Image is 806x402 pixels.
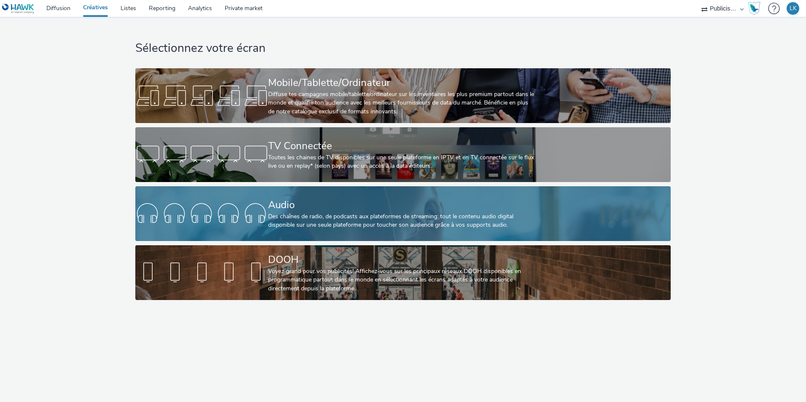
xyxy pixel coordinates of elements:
[748,2,760,15] img: Hawk Academy
[268,90,534,116] div: Diffuse tes campagnes mobile/tablette/ordinateur sur les inventaires les plus premium partout dan...
[268,252,534,267] div: DOOH
[268,139,534,153] div: TV Connectée
[2,3,35,14] img: undefined Logo
[268,212,534,230] div: Des chaînes de radio, de podcasts aux plateformes de streaming: tout le contenu audio digital dis...
[135,40,671,56] h1: Sélectionnez votre écran
[135,68,671,123] a: Mobile/Tablette/OrdinateurDiffuse tes campagnes mobile/tablette/ordinateur sur les inventaires le...
[135,186,671,241] a: AudioDes chaînes de radio, de podcasts aux plateformes de streaming: tout le contenu audio digita...
[748,2,764,15] a: Hawk Academy
[135,127,671,182] a: TV ConnectéeToutes les chaines de TV disponibles sur une seule plateforme en IPTV et en TV connec...
[268,267,534,293] div: Voyez grand pour vos publicités! Affichez-vous sur les principaux réseaux DOOH disponibles en pro...
[268,198,534,212] div: Audio
[135,245,671,300] a: DOOHVoyez grand pour vos publicités! Affichez-vous sur les principaux réseaux DOOH disponibles en...
[268,153,534,171] div: Toutes les chaines de TV disponibles sur une seule plateforme en IPTV et en TV connectée sur le f...
[268,75,534,90] div: Mobile/Tablette/Ordinateur
[790,2,797,15] div: LK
